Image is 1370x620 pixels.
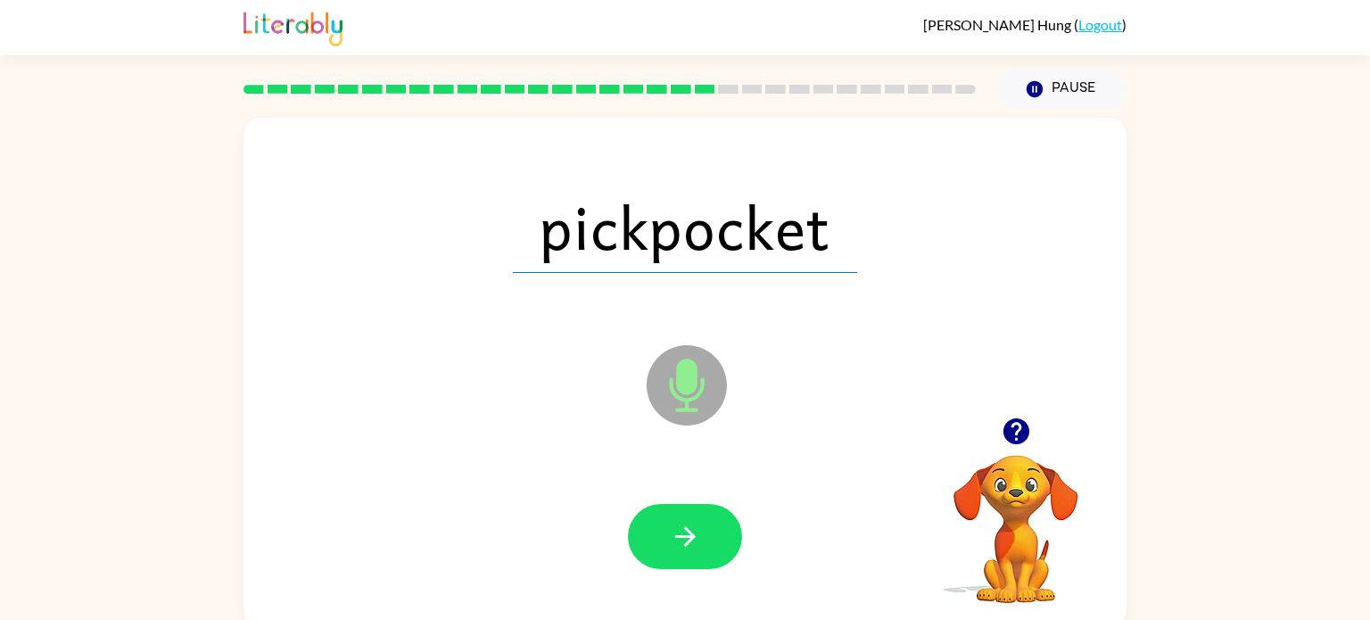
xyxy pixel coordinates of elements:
span: pickpocket [513,180,857,273]
video: Your browser must support playing .mp4 files to use Literably. Please try using another browser. [927,427,1105,606]
button: Pause [997,69,1127,110]
img: Literably [243,7,342,46]
div: ( ) [923,16,1127,33]
a: Logout [1078,16,1122,33]
span: [PERSON_NAME] Hung [923,16,1074,33]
